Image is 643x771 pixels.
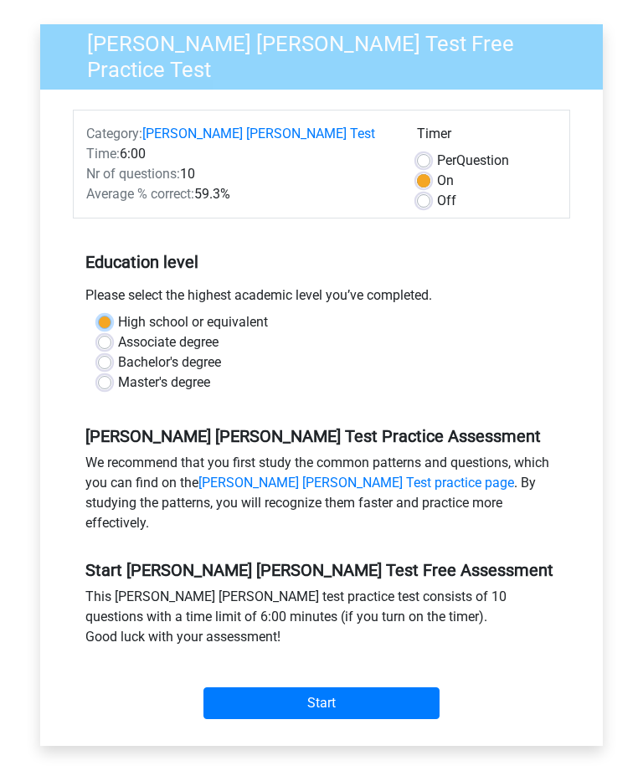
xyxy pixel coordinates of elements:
[118,352,221,373] label: Bachelor's degree
[85,560,558,580] h5: Start [PERSON_NAME] [PERSON_NAME] Test Free Assessment
[86,146,120,162] span: Time:
[417,124,557,151] div: Timer
[73,285,570,312] div: Please select the highest academic level you’ve completed.
[85,245,558,279] h5: Education level
[73,453,570,540] div: We recommend that you first study the common patterns and questions, which you can find on the . ...
[118,312,268,332] label: High school or equivalent
[437,171,454,191] label: On
[86,126,142,141] span: Category:
[86,186,194,202] span: Average % correct:
[198,475,514,491] a: [PERSON_NAME] [PERSON_NAME] Test practice page
[437,191,456,211] label: Off
[74,144,404,164] div: 6:00
[142,126,375,141] a: [PERSON_NAME] [PERSON_NAME] Test
[118,373,210,393] label: Master's degree
[73,587,570,654] div: This [PERSON_NAME] [PERSON_NAME] test practice test consists of 10 questions with a time limit of...
[437,151,509,171] label: Question
[74,164,404,184] div: 10
[437,152,456,168] span: Per
[67,24,590,82] h3: [PERSON_NAME] [PERSON_NAME] Test Free Practice Test
[118,332,219,352] label: Associate degree
[85,426,558,446] h5: [PERSON_NAME] [PERSON_NAME] Test Practice Assessment
[86,166,180,182] span: Nr of questions:
[74,184,404,204] div: 59.3%
[203,687,440,719] input: Start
